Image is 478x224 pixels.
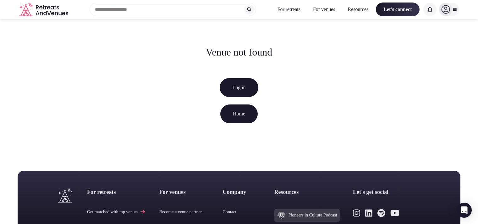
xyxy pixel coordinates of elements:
h2: For retreats [87,188,146,196]
button: Resources [343,3,374,16]
button: For venues [308,3,340,16]
a: Link to the retreats and venues LinkedIn page [365,209,372,217]
a: Become a venue partner [159,209,210,215]
a: Pioneers in Culture Podcast [274,209,340,222]
h2: For venues [159,188,210,196]
a: Link to the retreats and venues Spotify page [377,209,385,217]
a: Home [220,104,258,123]
h2: Resources [274,188,340,196]
h2: Let's get social [353,188,420,196]
div: Open Intercom Messenger [457,203,472,218]
span: Let's connect [376,3,419,16]
h2: Venue not found [206,46,272,58]
a: Visit the homepage [19,3,69,17]
svg: Retreats and Venues company logo [19,3,69,17]
a: Link to the retreats and venues Instagram page [353,209,360,217]
a: Get matched with top venues [87,209,146,215]
a: Contact [223,209,261,215]
h2: Company [223,188,261,196]
a: Visit the homepage [58,188,72,203]
a: Log in [220,78,258,97]
button: For retreats [272,3,305,16]
a: Link to the retreats and venues Youtube page [390,209,399,217]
